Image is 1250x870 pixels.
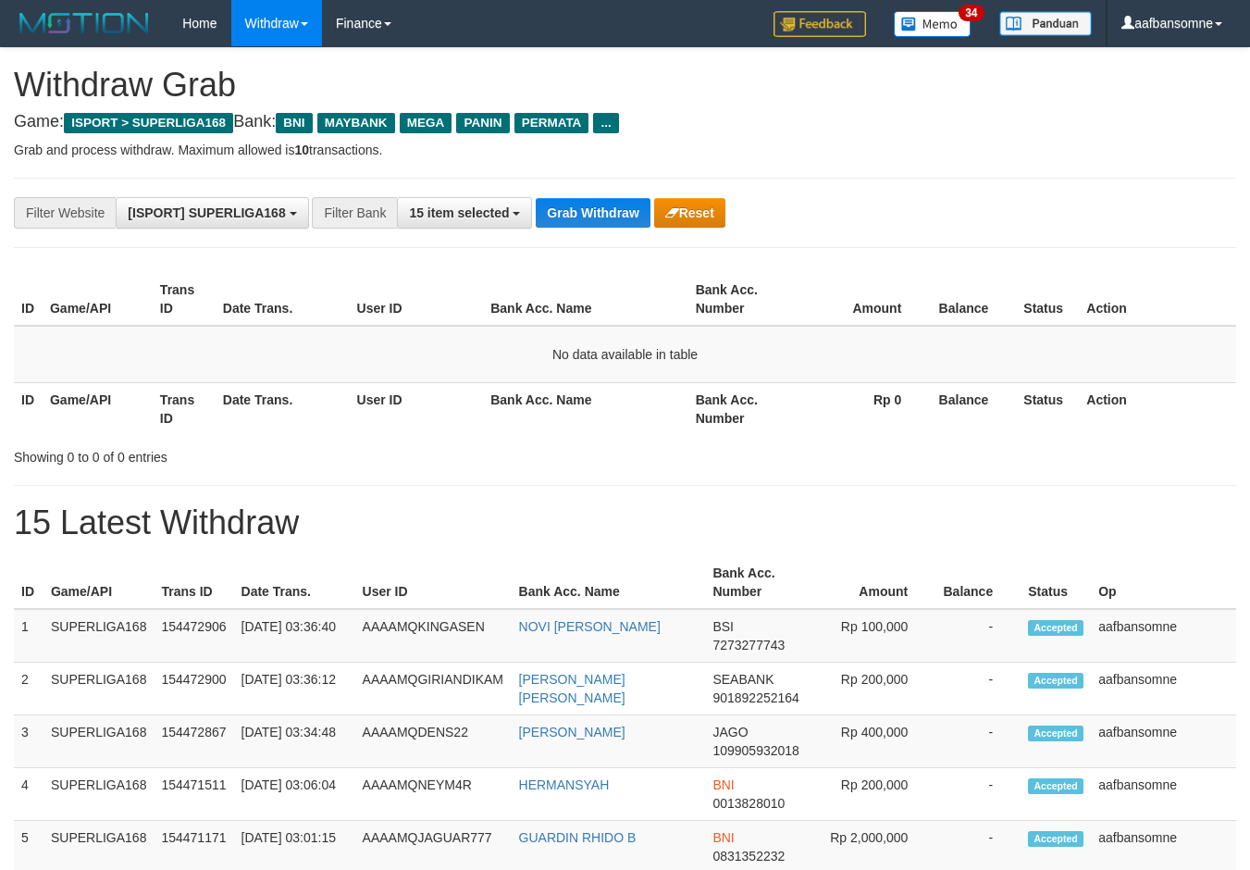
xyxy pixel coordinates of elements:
[519,725,625,739] a: [PERSON_NAME]
[483,273,687,326] th: Bank Acc. Name
[688,382,798,435] th: Bank Acc. Number
[14,441,507,466] div: Showing 0 to 0 of 0 entries
[154,768,233,821] td: 154471511
[409,205,509,220] span: 15 item selected
[43,715,155,768] td: SUPERLIGA168
[929,273,1016,326] th: Balance
[894,11,972,37] img: Button%20Memo.svg
[456,113,509,133] span: PANIN
[712,830,734,845] span: BNI
[705,556,811,609] th: Bank Acc. Number
[64,113,233,133] span: ISPORT > SUPERLIGA168
[483,382,687,435] th: Bank Acc. Name
[14,663,43,715] td: 2
[14,768,43,821] td: 4
[355,609,512,663] td: AAAAMQKINGASEN
[14,326,1236,383] td: No data available in table
[654,198,725,228] button: Reset
[1079,382,1236,435] th: Action
[811,556,935,609] th: Amount
[712,849,785,864] span: Copy 0831352232 to clipboard
[43,382,153,435] th: Game/API
[216,382,350,435] th: Date Trans.
[14,504,1236,541] h1: 15 Latest Withdraw
[317,113,395,133] span: MAYBANK
[1091,609,1236,663] td: aafbansomne
[512,556,706,609] th: Bank Acc. Name
[1016,273,1079,326] th: Status
[1028,831,1083,847] span: Accepted
[519,777,610,792] a: HERMANSYAH
[14,9,155,37] img: MOTION_logo.png
[312,197,397,229] div: Filter Bank
[712,796,785,811] span: Copy 0013828010 to clipboard
[234,768,355,821] td: [DATE] 03:06:04
[519,619,661,634] a: NOVI [PERSON_NAME]
[712,638,785,652] span: Copy 7273277743 to clipboard
[798,382,930,435] th: Rp 0
[1021,556,1091,609] th: Status
[935,609,1021,663] td: -
[355,768,512,821] td: AAAAMQNEYM4R
[811,663,935,715] td: Rp 200,000
[1028,620,1083,636] span: Accepted
[1091,768,1236,821] td: aafbansomne
[1091,715,1236,768] td: aafbansomne
[774,11,866,37] img: Feedback.jpg
[14,113,1236,131] h4: Game: Bank:
[43,609,155,663] td: SUPERLIGA168
[712,672,774,687] span: SEABANK
[811,715,935,768] td: Rp 400,000
[43,556,155,609] th: Game/API
[999,11,1092,36] img: panduan.png
[1016,382,1079,435] th: Status
[712,777,734,792] span: BNI
[234,609,355,663] td: [DATE] 03:36:40
[712,690,798,705] span: Copy 901892252164 to clipboard
[276,113,312,133] span: BNI
[234,556,355,609] th: Date Trans.
[355,663,512,715] td: AAAAMQGIRIANDIKAM
[593,113,618,133] span: ...
[811,609,935,663] td: Rp 100,000
[798,273,930,326] th: Amount
[536,198,650,228] button: Grab Withdraw
[14,715,43,768] td: 3
[935,768,1021,821] td: -
[116,197,308,229] button: [ISPORT] SUPERLIGA168
[153,382,216,435] th: Trans ID
[43,663,155,715] td: SUPERLIGA168
[43,273,153,326] th: Game/API
[959,5,984,21] span: 34
[712,725,748,739] span: JAGO
[154,715,233,768] td: 154472867
[519,672,625,705] a: [PERSON_NAME] [PERSON_NAME]
[1028,673,1083,689] span: Accepted
[514,113,589,133] span: PERMATA
[935,556,1021,609] th: Balance
[811,768,935,821] td: Rp 200,000
[935,663,1021,715] td: -
[153,273,216,326] th: Trans ID
[1079,273,1236,326] th: Action
[14,556,43,609] th: ID
[1091,556,1236,609] th: Op
[234,715,355,768] td: [DATE] 03:34:48
[688,273,798,326] th: Bank Acc. Number
[43,768,155,821] td: SUPERLIGA168
[14,141,1236,159] p: Grab and process withdraw. Maximum allowed is transactions.
[154,663,233,715] td: 154472900
[1028,726,1083,741] span: Accepted
[128,205,285,220] span: [ISPORT] SUPERLIGA168
[14,197,116,229] div: Filter Website
[154,556,233,609] th: Trans ID
[397,197,532,229] button: 15 item selected
[14,382,43,435] th: ID
[216,273,350,326] th: Date Trans.
[935,715,1021,768] td: -
[14,609,43,663] td: 1
[712,619,734,634] span: BSI
[1028,778,1083,794] span: Accepted
[929,382,1016,435] th: Balance
[400,113,452,133] span: MEGA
